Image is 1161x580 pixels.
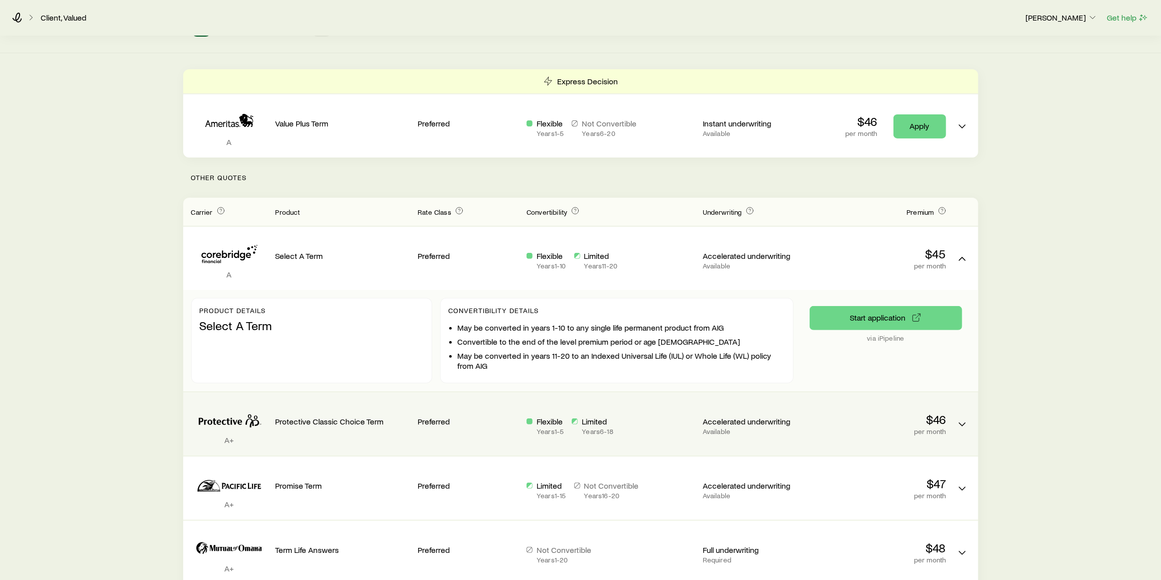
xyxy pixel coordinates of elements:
p: per month [812,427,946,436]
p: Years 1 - 20 [537,556,591,564]
button: via iPipeline [810,306,962,330]
p: Required [703,556,804,564]
p: Preferred [418,251,519,261]
p: Limited [584,251,618,261]
p: Value Plus Term [276,118,410,128]
p: A+ [191,563,268,573]
p: Promise Term [276,481,410,491]
p: Select A Term [200,319,424,333]
p: Not Convertible [537,545,591,555]
div: Term quotes [183,69,978,158]
p: Years 6 - 20 [582,129,636,137]
span: Carrier [191,208,213,216]
a: Apply [893,114,946,138]
li: May be converted in years 1-10 to any single life permanent product from AIG [458,323,785,333]
p: Years 1 - 10 [537,262,566,270]
span: Convertibility [527,208,567,216]
p: per month [812,492,946,500]
p: Years 1 - 5 [537,427,564,436]
p: Limited [537,481,566,491]
p: A+ [191,499,268,509]
p: Years 16 - 20 [584,492,639,500]
p: Term Life Answers [276,545,410,555]
p: Full underwriting [703,545,804,555]
li: Convertible to the end of the level premium period or age [DEMOGRAPHIC_DATA] [458,337,785,347]
p: $45 [812,247,946,261]
p: A+ [191,435,268,445]
p: A [191,137,268,147]
p: Accelerated underwriting [703,481,804,491]
p: Preferred [418,416,519,426]
p: Convertibility Details [449,307,785,315]
p: Select A Term [276,251,410,261]
p: Product details [200,307,424,315]
p: Years 11 - 20 [584,262,618,270]
p: per month [812,262,946,270]
button: [PERSON_NAME] [1025,12,1098,24]
p: [PERSON_NAME] [1025,13,1098,23]
p: $46 [845,114,877,128]
p: Preferred [418,545,519,555]
p: per month [845,129,877,137]
p: Available [703,427,804,436]
span: Premium [907,208,934,216]
p: Flexible [537,251,566,261]
p: Flexible [537,118,564,128]
p: via iPipeline [810,334,962,342]
p: $48 [812,541,946,555]
p: Accelerated underwriting [703,416,804,426]
p: $47 [812,477,946,491]
p: Not Convertible [582,118,636,128]
li: May be converted in years 11-20 to an Indexed Universal Life (IUL) or Whole Life (WL) policy from... [458,351,785,371]
p: per month [812,556,946,564]
p: Accelerated underwriting [703,251,804,261]
p: Limited [582,416,613,426]
p: Years 6 - 18 [582,427,613,436]
span: Rate Class [418,208,451,216]
p: Express Decision [557,76,618,86]
p: Flexible [537,416,564,426]
p: Available [703,262,804,270]
p: Not Convertible [584,481,639,491]
p: Protective Classic Choice Term [276,416,410,426]
span: Underwriting [703,208,742,216]
p: A [191,269,268,279]
p: Years 1 - 5 [537,129,564,137]
p: Other Quotes [183,158,978,198]
button: Get help [1106,12,1149,24]
p: Preferred [418,481,519,491]
p: Years 1 - 15 [537,492,566,500]
p: Preferred [418,118,519,128]
p: $46 [812,412,946,426]
p: Available [703,492,804,500]
a: Client, Valued [40,13,87,23]
p: Instant underwriting [703,118,804,128]
span: Product [276,208,300,216]
p: Available [703,129,804,137]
